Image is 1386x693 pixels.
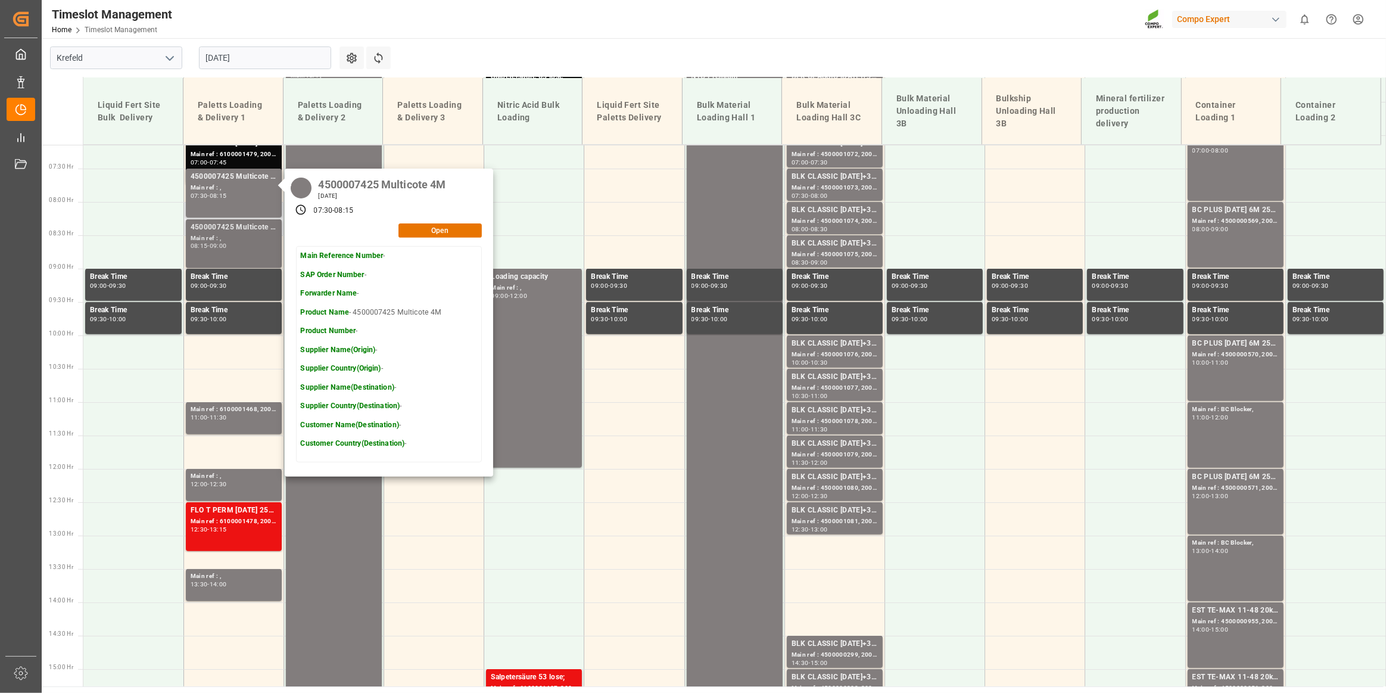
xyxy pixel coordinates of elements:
[792,316,809,322] div: 09:30
[301,271,365,279] strong: SAP Order Number
[191,505,277,517] div: FLO T PERM [DATE] 25kg (x40) INT;NTC PREMIUM [DATE] 25kg (x40) D,EN,PL;NTC SUPREM [DATE] 25kg (x4...
[90,271,177,283] div: Break Time
[210,283,227,288] div: 09:30
[49,363,73,370] span: 10:30 Hr
[1192,605,1279,617] div: EST TE-MAX 11-48 20kg (x45) ES, PT MTO;
[591,304,677,316] div: Break Time
[332,206,334,216] div: -
[792,660,809,666] div: 14:30
[1291,6,1318,33] button: show 0 new notifications
[207,193,209,198] div: -
[207,527,209,532] div: -
[792,517,878,527] div: Main ref : 4500001081, 2000001075;
[301,439,405,448] strong: Customer Country(Destination)
[50,46,182,69] input: Type to search/select
[792,405,878,417] div: BLK CLASSIC [DATE]+3+TE BULK;
[191,481,208,487] div: 12:00
[314,192,450,200] div: [DATE]
[491,271,577,283] div: Loading capacity
[811,193,828,198] div: 08:00
[1292,304,1379,316] div: Break Time
[1192,216,1279,226] div: Main ref : 4500000569, 2000000524;
[301,345,442,356] p: -
[49,297,73,303] span: 09:30 Hr
[1192,283,1210,288] div: 09:00
[210,160,227,165] div: 07:45
[792,438,878,450] div: BLK CLASSIC [DATE]+3+TE BULK;
[491,672,577,683] div: Salpetersäure 53 lose;
[1192,617,1279,627] div: Main ref : 4500000955, 2000000378;
[811,360,828,365] div: 10:30
[1172,8,1291,30] button: Compo Expert
[191,517,277,527] div: Main ref : 6100001478, 2000000528;
[301,251,384,260] strong: Main Reference Number
[892,271,978,283] div: Break Time
[792,183,878,193] div: Main ref : 4500001073, 2000001075;
[792,471,878,483] div: BLK CLASSIC [DATE]+3+TE BULK;
[210,481,227,487] div: 12:30
[792,427,809,432] div: 11:00
[1145,9,1164,30] img: Screenshot%202023-09-29%20at%2010.02.21.png_1712312052.png
[792,493,809,499] div: 12:00
[792,417,878,427] div: Main ref : 4500001078, 2000001075;
[608,316,610,322] div: -
[892,88,972,135] div: Bulk Material Unloading Hall 3B
[1209,627,1211,632] div: -
[1192,483,1279,493] div: Main ref : 4500000571, 2000000524;
[1192,493,1210,499] div: 12:00
[1092,283,1109,288] div: 09:00
[508,293,510,299] div: -
[493,94,573,129] div: Nitric Acid Bulk Loading
[301,383,442,393] p: -
[191,304,277,316] div: Break Time
[1211,316,1229,322] div: 10:00
[992,316,1009,322] div: 09:30
[109,283,126,288] div: 09:30
[301,251,442,262] p: -
[191,283,208,288] div: 09:00
[1211,283,1229,288] div: 09:30
[1192,538,1279,548] div: Main ref : BC Blocker,
[809,226,811,232] div: -
[210,527,227,532] div: 13:15
[52,5,172,23] div: Timeslot Management
[1111,283,1128,288] div: 09:30
[1209,226,1211,232] div: -
[49,430,73,437] span: 11:30 Hr
[592,94,672,129] div: Liquid Fert Site Paletts Delivery
[191,527,208,532] div: 12:30
[191,582,208,587] div: 13:30
[49,330,73,337] span: 10:00 Hr
[393,94,473,129] div: Paletts Loading & Delivery 3
[1009,283,1011,288] div: -
[191,222,277,234] div: 4500007425 Multicote 4M
[1312,283,1329,288] div: 09:30
[109,316,126,322] div: 10:00
[191,150,277,160] div: Main ref : 6100001479, 2000001275; 2000001179;
[191,234,277,244] div: Main ref : ,
[1192,548,1210,554] div: 13:00
[1292,316,1310,322] div: 09:30
[1211,226,1229,232] div: 09:00
[809,527,811,532] div: -
[1109,283,1111,288] div: -
[792,371,878,383] div: BLK CLASSIC [DATE]+3+TE BULK;
[191,405,277,415] div: Main ref : 6100001468, 2000000731
[811,527,828,532] div: 13:00
[1192,672,1279,683] div: EST TE-MAX 11-48 20kg (x45) ES, PT MTO;
[1310,316,1312,322] div: -
[1209,148,1211,153] div: -
[193,94,273,129] div: Paletts Loading & Delivery 1
[301,308,350,316] strong: Product Name
[1209,415,1211,420] div: -
[210,243,227,248] div: 09:00
[160,49,178,67] button: open menu
[811,160,828,165] div: 07:30
[792,393,809,399] div: 10:30
[692,94,773,129] div: Bulk Material Loading Hall 1
[809,427,811,432] div: -
[301,363,442,374] p: -
[809,160,811,165] div: -
[792,250,878,260] div: Main ref : 4500001075, 2000001075;
[49,497,73,504] span: 12:30 Hr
